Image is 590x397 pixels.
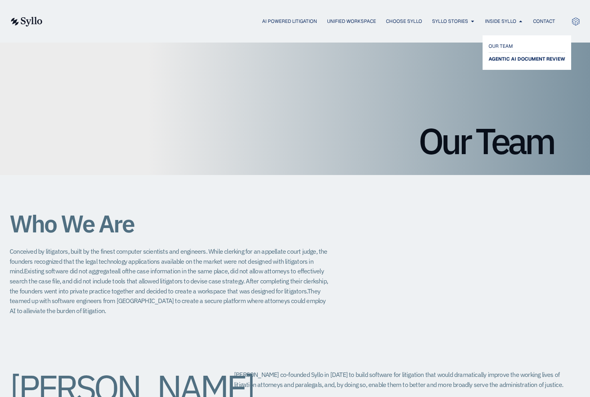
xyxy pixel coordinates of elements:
[10,277,328,295] span: After completing their clerkship, the founders went into private practice together and decided to...
[24,267,115,275] span: Existing software did not aggregate
[386,18,422,25] a: Choose Syllo
[489,41,513,51] span: OUR TEAM
[10,210,330,237] h1: Who We Are
[36,123,554,159] h1: Our Team
[10,267,324,285] span: the case information in the same place, did not allow attorneys to effectively search the case fi...
[533,18,555,25] a: Contact
[59,18,555,25] nav: Menu
[10,287,326,315] span: They teamed up with software engineers from [GEOGRAPHIC_DATA] to create a secure platform where a...
[115,267,127,275] span: all of
[327,18,376,25] a: Unified Workspace
[489,41,565,51] a: OUR TEAM
[262,18,317,25] a: AI Powered Litigation
[234,370,580,389] p: [PERSON_NAME] co-founded Syllo in [DATE] to build software for litigation that would dramatically...
[59,18,555,25] div: Menu Toggle
[10,247,327,275] span: Conceived by litigators, built by the finest computer scientists and engineers. While clerking fo...
[10,17,42,26] img: syllo
[489,54,565,64] a: AGENTIC AI DOCUMENT REVIEW
[432,18,468,25] a: Syllo Stories
[485,18,516,25] a: Inside Syllo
